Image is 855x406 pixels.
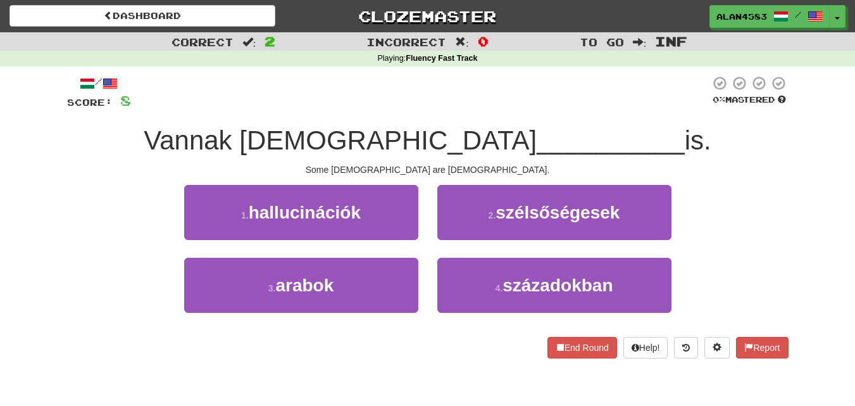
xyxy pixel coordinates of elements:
[294,5,560,27] a: Clozemaster
[623,337,668,358] button: Help!
[265,34,275,49] span: 2
[674,337,698,358] button: Round history (alt+y)
[184,185,418,240] button: 1.hallucinációk
[268,283,276,293] small: 3 .
[437,185,671,240] button: 2.szélsőségesek
[172,35,234,48] span: Correct
[537,125,685,155] span: __________
[67,75,131,91] div: /
[489,210,496,220] small: 2 .
[655,34,687,49] span: Inf
[249,203,361,222] span: hallucinációk
[406,54,477,63] strong: Fluency Fast Track
[547,337,617,358] button: End Round
[709,5,830,28] a: alan4583 /
[713,94,725,105] span: 0 %
[633,37,647,48] span: :
[580,35,624,48] span: To go
[9,5,275,27] a: Dashboard
[241,210,249,220] small: 1 .
[496,203,620,222] span: szélsőségesek
[478,34,489,49] span: 0
[67,163,789,176] div: Some [DEMOGRAPHIC_DATA] are [DEMOGRAPHIC_DATA].
[144,125,537,155] span: Vannak [DEMOGRAPHIC_DATA]
[710,94,789,106] div: Mastered
[67,97,113,108] span: Score:
[455,37,469,48] span: :
[496,283,503,293] small: 4 .
[795,10,801,19] span: /
[502,276,613,295] span: századokban
[437,258,671,313] button: 4.századokban
[736,337,788,358] button: Report
[685,125,711,155] span: is.
[275,276,334,295] span: arabok
[366,35,446,48] span: Incorrect
[242,37,256,48] span: :
[120,92,131,108] span: 8
[716,11,767,22] span: alan4583
[184,258,418,313] button: 3.arabok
